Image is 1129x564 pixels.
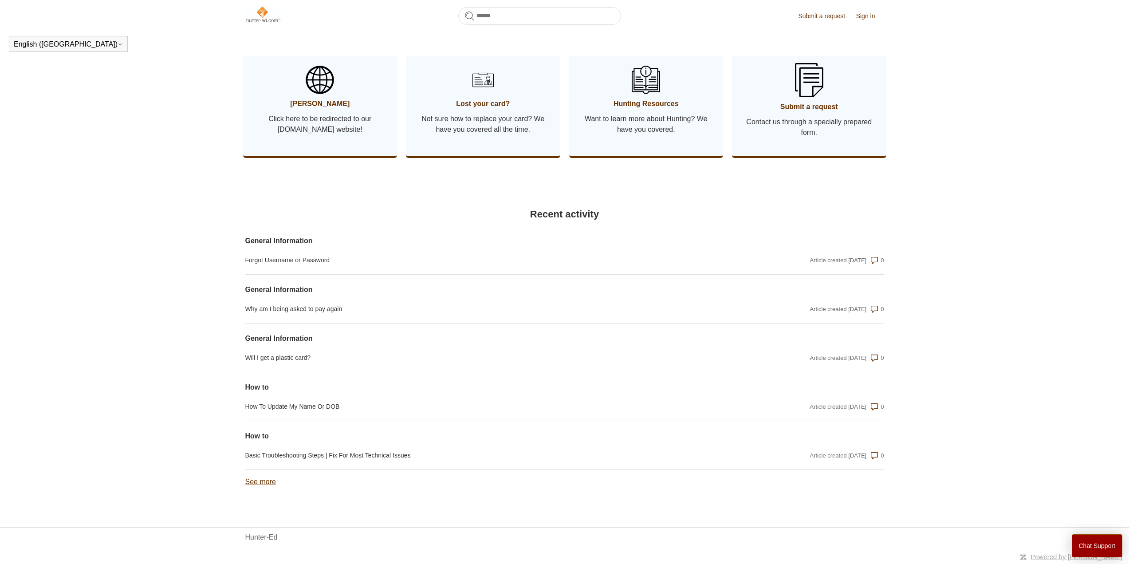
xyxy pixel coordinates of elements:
[245,451,692,460] a: Basic Troubleshooting Steps | Fix For Most Technical Issues
[795,63,823,97] img: 01HZPCYSSKB2GCFG1V3YA1JVB9
[856,12,884,21] a: Sign in
[245,256,692,265] a: Forgot Username or Password
[810,305,867,314] div: Article created [DATE]
[419,114,547,135] span: Not sure how to replace your card? We have you covered all the time.
[458,7,621,25] input: Search
[256,99,384,109] span: [PERSON_NAME]
[582,114,710,135] span: Want to learn more about Hunting? We have you covered.
[245,431,692,442] a: How to
[245,5,281,23] img: Hunter-Ed Help Center home page
[569,45,724,156] a: Hunting Resources Want to learn more about Hunting? We have you covered.
[469,66,497,94] img: 01HZPCYSH6ZB6VTWVB6HCD0F6B
[245,284,692,295] a: General Information
[245,333,692,344] a: General Information
[245,382,692,393] a: How to
[14,40,123,48] button: English ([GEOGRAPHIC_DATA])
[1031,553,1122,560] a: Powered by [PERSON_NAME]
[732,45,886,156] a: Submit a request Contact us through a specially prepared form.
[406,45,560,156] a: Lost your card? Not sure how to replace your card? We have you covered all the time.
[745,102,873,112] span: Submit a request
[306,66,334,94] img: 01HZPCYSBW5AHTQ31RY2D2VRJS
[745,117,873,138] span: Contact us through a specially prepared form.
[632,66,660,94] img: 01HZPCYSN9AJKKHAEXNV8VQ106
[245,532,278,543] a: Hunter-Ed
[810,402,867,411] div: Article created [DATE]
[245,236,692,246] a: General Information
[810,451,867,460] div: Article created [DATE]
[245,207,884,221] h2: Recent activity
[245,304,692,314] a: Why am I being asked to pay again
[245,353,692,363] a: Will I get a plastic card?
[245,478,276,485] a: See more
[798,12,854,21] a: Submit a request
[256,114,384,135] span: Click here to be redirected to our [DOMAIN_NAME] website!
[245,402,692,411] a: How To Update My Name Or DOB
[1072,534,1123,557] button: Chat Support
[243,45,397,156] a: [PERSON_NAME] Click here to be redirected to our [DOMAIN_NAME] website!
[810,354,867,363] div: Article created [DATE]
[419,99,547,109] span: Lost your card?
[582,99,710,109] span: Hunting Resources
[810,256,867,265] div: Article created [DATE]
